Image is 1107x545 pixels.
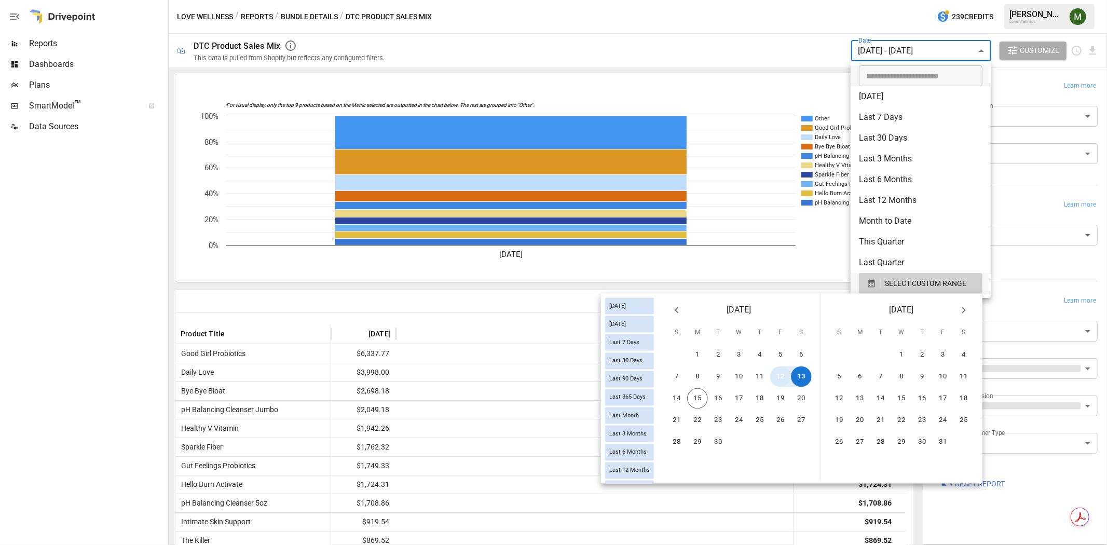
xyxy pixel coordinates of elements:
li: Last 3 Months [851,148,991,169]
button: 14 [666,388,687,409]
button: 30 [912,432,933,453]
button: 24 [729,410,749,431]
span: Last 3 Months [605,430,651,437]
span: Monday [688,323,707,344]
span: Last 7 Days [605,339,644,346]
button: 13 [850,388,870,409]
button: 16 [912,388,933,409]
span: Last Month [605,412,643,419]
span: Tuesday [709,323,728,344]
li: Last 7 Days [851,107,991,128]
button: 4 [953,345,974,365]
li: Last 30 Days [851,128,991,148]
button: 5 [770,345,791,365]
button: 28 [870,432,891,453]
button: 20 [791,388,812,409]
button: 4 [749,345,770,365]
div: Last 90 Days [605,371,654,387]
button: 1 [687,345,708,365]
button: 6 [850,366,870,387]
span: Last 90 Days [605,376,647,383]
button: 14 [870,388,891,409]
button: 5 [829,366,850,387]
span: [DATE] [605,303,630,309]
button: 23 [912,410,933,431]
span: Friday [934,323,952,344]
li: This Quarter [851,231,991,252]
span: Thursday [913,323,932,344]
div: Last 3 Months [605,426,654,442]
span: Friday [771,323,790,344]
button: 9 [708,366,729,387]
div: [DATE] [605,298,654,315]
span: Last 30 Days [605,358,647,364]
span: [DATE] [890,303,914,318]
span: Sunday [830,323,849,344]
button: 17 [933,388,953,409]
button: 7 [870,366,891,387]
button: 30 [708,432,729,453]
span: Wednesday [892,323,911,344]
div: Last 7 Days [605,334,654,351]
button: 1 [891,345,912,365]
button: 23 [708,410,729,431]
li: Last 6 Months [851,169,991,190]
button: 7 [666,366,687,387]
span: [DATE] [605,321,630,328]
span: Last 12 Months [605,467,654,474]
button: 29 [891,432,912,453]
button: 3 [729,345,749,365]
button: 26 [829,432,850,453]
button: 28 [666,432,687,453]
span: Saturday [954,323,973,344]
div: Last Month [605,407,654,424]
button: 15 [687,388,708,409]
button: 21 [870,410,891,431]
button: 10 [729,366,749,387]
button: 19 [829,410,850,431]
span: Monday [851,323,869,344]
li: Month to Date [851,211,991,231]
button: 25 [953,410,974,431]
span: Thursday [750,323,769,344]
span: Sunday [667,323,686,344]
button: 15 [891,388,912,409]
button: 12 [770,366,791,387]
button: 13 [791,366,812,387]
div: Last 6 Months [605,444,654,460]
button: 18 [953,388,974,409]
div: Last 12 Months [605,462,654,479]
button: 3 [933,345,953,365]
button: 2 [708,345,729,365]
span: Saturday [792,323,811,344]
button: 8 [687,366,708,387]
button: 8 [891,366,912,387]
span: Last 6 Months [605,449,651,456]
button: 11 [953,366,974,387]
li: Last 12 Months [851,190,991,211]
div: Last Year [605,480,654,497]
button: 9 [912,366,933,387]
button: 11 [749,366,770,387]
button: 27 [850,432,870,453]
button: 26 [770,410,791,431]
span: Last 365 Days [605,394,650,401]
button: 17 [729,388,749,409]
button: 19 [770,388,791,409]
button: 24 [933,410,953,431]
span: [DATE] [727,303,751,318]
li: Last Quarter [851,252,991,273]
button: 22 [687,410,708,431]
div: [DATE] [605,316,654,333]
span: Tuesday [871,323,890,344]
button: 22 [891,410,912,431]
button: 27 [791,410,812,431]
button: 18 [749,388,770,409]
div: Last 30 Days [605,352,654,369]
button: Previous month [666,300,687,321]
button: 25 [749,410,770,431]
button: 31 [933,432,953,453]
span: SELECT CUSTOM RANGE [885,277,966,290]
button: SELECT CUSTOM RANGE [859,273,982,294]
span: Wednesday [730,323,748,344]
